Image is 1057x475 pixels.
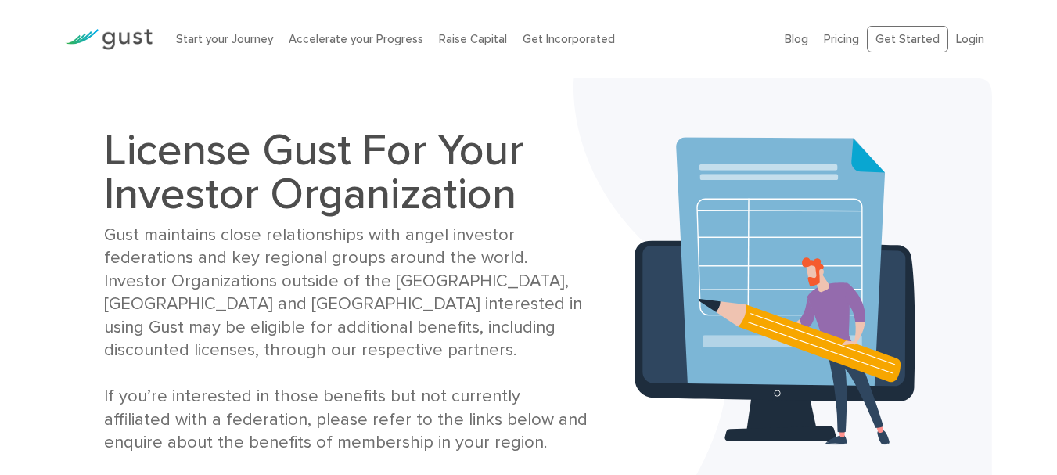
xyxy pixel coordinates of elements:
[65,29,153,50] img: Gust Logo
[289,32,423,46] a: Accelerate your Progress
[523,32,615,46] a: Get Incorporated
[439,32,507,46] a: Raise Capital
[104,224,590,455] div: Gust maintains close relationships with angel investor federations and key regional groups around...
[956,32,984,46] a: Login
[824,32,859,46] a: Pricing
[867,26,948,53] a: Get Started
[104,128,590,216] h1: License Gust For Your Investor Organization
[785,32,808,46] a: Blog
[176,32,273,46] a: Start your Journey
